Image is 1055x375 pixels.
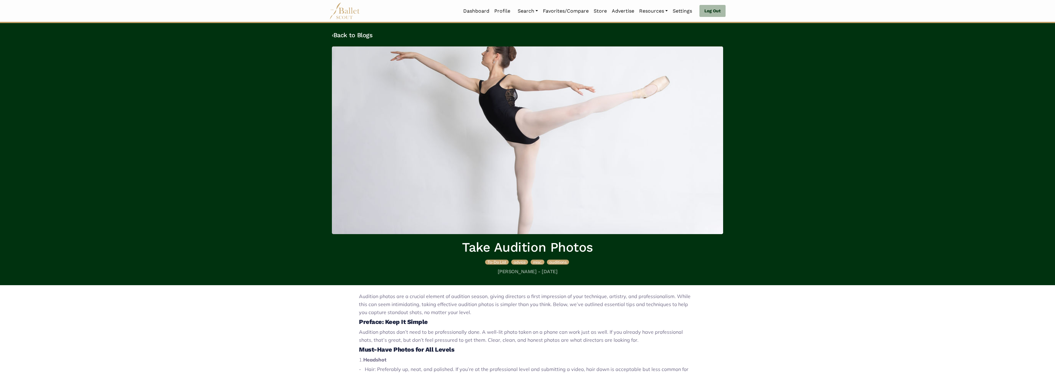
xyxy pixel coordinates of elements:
[359,329,683,343] span: Audition photos don’t need to be professionally done. A well-lit photo taken on a phone can work ...
[332,46,723,234] img: header_image.img
[488,260,506,265] span: To-Do List
[637,5,670,18] a: Resources
[359,318,428,325] strong: Preface: Keep It Simple
[359,356,696,364] p: 1.
[332,31,333,39] code: ‹
[531,259,546,265] a: misc.
[461,5,492,18] a: Dashboard
[332,31,372,39] a: ‹Back to Blogs
[363,357,386,363] strong: Headshot
[533,260,542,265] span: misc.
[332,239,723,256] h1: Take Audition Photos
[670,5,695,18] a: Settings
[515,5,540,18] a: Search
[547,259,569,265] a: auditions
[492,5,513,18] a: Profile
[332,269,723,275] h5: [PERSON_NAME] - [DATE]
[540,5,591,18] a: Favorites/Compare
[359,346,454,353] strong: Must-Have Photos for All Levels
[699,5,726,17] a: Log Out
[591,5,609,18] a: Store
[511,259,529,265] a: advice
[485,259,510,265] a: To-Do List
[609,5,637,18] a: Advertise
[514,260,526,265] span: advice
[549,260,567,265] span: auditions
[359,293,691,315] span: Audition photos are a crucial element of audition season, giving directors a first impression of ...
